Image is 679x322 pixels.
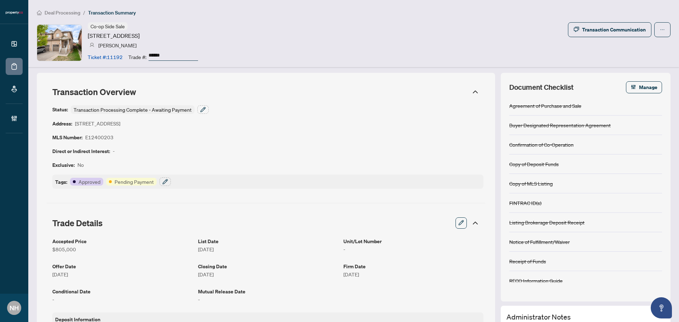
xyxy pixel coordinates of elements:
[509,160,559,168] div: Copy of Deposit Funds
[128,53,146,61] article: Trade #:
[198,295,338,303] article: -
[91,23,125,29] span: Co-op Side Sale
[509,277,563,285] div: RECO Information Guide
[626,81,662,93] button: Manage
[52,119,72,128] article: Address:
[55,178,67,186] article: Tags:
[52,287,192,295] article: Conditional Date
[45,10,80,16] span: Deal Processing
[52,161,75,169] article: Exclusive:
[509,102,581,110] div: Agreement of Purchase and Sale
[47,83,485,101] div: Transaction Overview
[198,262,338,270] article: Closing Date
[509,218,585,226] div: Listing Brokerage Deposit Receipt
[343,262,483,270] article: Firm Date
[79,178,100,186] article: Approved
[52,147,110,155] article: Direct or Indirect Interest:
[98,41,137,49] article: [PERSON_NAME]
[47,213,485,233] div: Trade Details
[88,10,136,16] span: Transaction Summary
[198,287,338,295] article: Mutual Release Date
[113,147,115,155] article: -
[85,133,114,141] article: E12400203
[89,43,94,48] img: svg%3e
[343,245,483,253] article: -
[509,121,611,129] div: Buyer Designated Representation Agreement
[83,8,85,17] li: /
[509,257,546,265] div: Receipt of Funds
[639,82,657,93] span: Manage
[52,133,82,141] article: MLS Number:
[52,105,68,114] article: Status:
[115,178,154,186] article: Pending Payment
[71,105,195,114] div: Transaction Processing Complete - Awaiting Payment
[509,141,574,148] div: Confirmation of Co-Operation
[198,237,338,245] article: List Date
[88,31,140,40] article: [STREET_ADDRESS]
[75,119,120,128] article: [STREET_ADDRESS]
[6,11,23,15] img: logo
[52,237,192,245] article: Accepted Price
[10,303,19,313] span: NH
[52,245,192,253] article: $805,000
[582,24,646,35] div: Transaction Communication
[568,22,651,37] button: Transaction Communication
[509,238,570,246] div: Notice of Fulfillment/Waiver
[509,180,553,187] div: Copy of MLS Listing
[52,87,136,97] span: Transaction Overview
[198,270,338,278] article: [DATE]
[77,161,84,169] article: No
[88,53,123,61] article: Ticket #: 11192
[52,270,192,278] article: [DATE]
[37,10,42,15] span: home
[651,297,672,318] button: Open asap
[198,245,338,253] article: [DATE]
[52,262,192,270] article: Offer Date
[343,270,483,278] article: [DATE]
[37,25,82,61] img: IMG-E12400203_1.jpg
[660,27,665,32] span: ellipsis
[509,82,574,92] span: Document Checklist
[52,218,103,228] span: Trade Details
[52,295,192,303] article: -
[509,199,541,207] div: FINTRAC ID(s)
[343,237,483,245] article: Unit/Lot Number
